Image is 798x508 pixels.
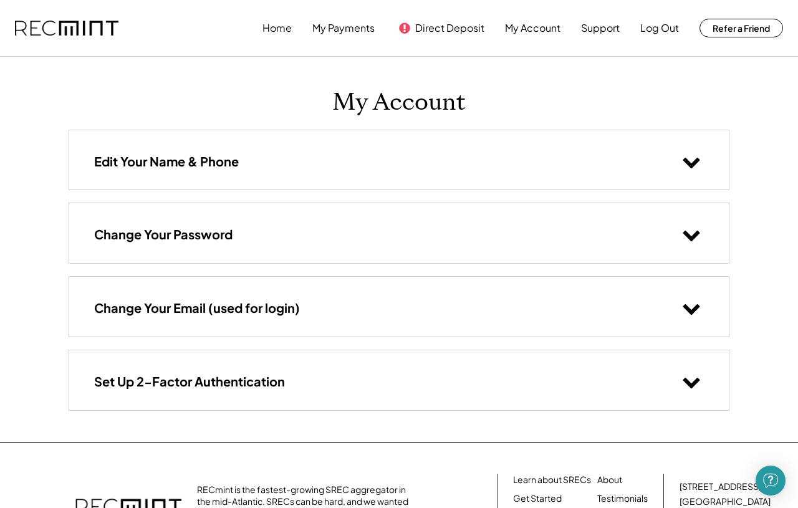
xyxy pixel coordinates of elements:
button: Direct Deposit [415,16,484,41]
button: Home [262,16,292,41]
button: Support [581,16,620,41]
button: Log Out [640,16,679,41]
a: About [597,474,622,486]
button: My Payments [312,16,375,41]
div: [STREET_ADDRESS] [680,481,761,493]
h3: Change Your Password [94,226,233,242]
a: Learn about SRECs [513,474,591,486]
div: Open Intercom Messenger [756,466,786,496]
div: [GEOGRAPHIC_DATA] [680,496,771,508]
button: Refer a Friend [699,19,783,37]
a: Get Started [513,492,562,505]
h3: Edit Your Name & Phone [94,153,239,170]
h3: Set Up 2-Factor Authentication [94,373,285,390]
h1: My Account [332,88,466,117]
img: recmint-logotype%403x.png [15,21,118,36]
h3: Change Your Email (used for login) [94,300,300,316]
button: My Account [505,16,560,41]
a: Testimonials [597,492,648,505]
